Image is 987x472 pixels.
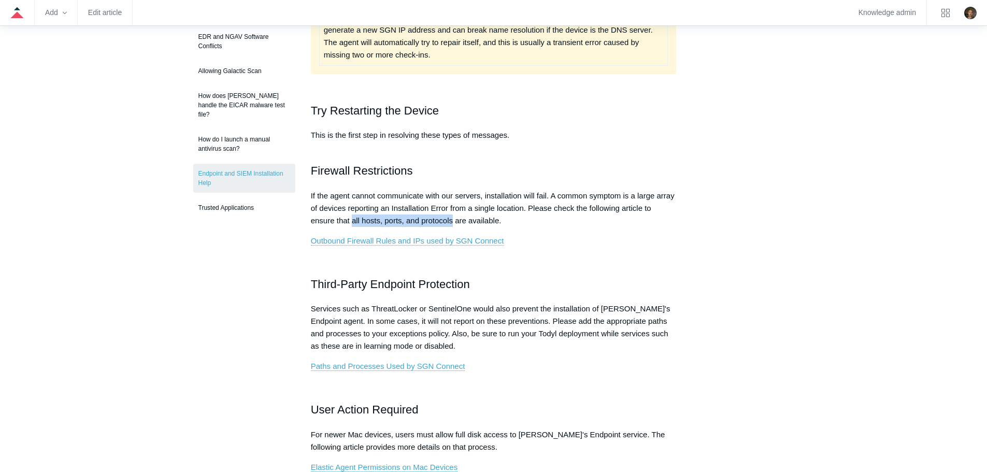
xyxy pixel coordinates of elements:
a: Knowledge admin [859,10,916,16]
h2: User Action Required [311,401,677,419]
h2: Try Restarting the Device [311,102,677,120]
a: EDR and NGAV Software Conflicts [193,27,295,56]
a: Edit article [88,10,122,16]
p: Services such as ThreatLocker or SentinelOne would also prevent the installation of [PERSON_NAME]... [311,303,677,352]
a: Outbound Firewall Rules and IPs used by SGN Connect [311,236,504,246]
p: For newer Mac devices, users must allow full disk access to [PERSON_NAME]'s Endpoint service. The... [311,428,677,453]
a: How does [PERSON_NAME] handle the EICAR malware test file? [193,86,295,124]
td: Reinstalling the agent will generate a new SGN IP address and can break name resolution if the de... [319,7,668,65]
a: Endpoint and SIEM Installation Help [193,164,295,193]
zd-hc-trigger: Click your profile icon to open the profile menu [964,7,977,19]
a: Paths and Processes Used by SGN Connect [311,362,465,371]
img: user avatar [964,7,977,19]
a: Elastic Agent Permissions on Mac Devices [311,463,457,472]
a: Allowing Galactic Scan [193,61,295,81]
p: If the agent cannot communicate with our servers, installation will fail. A common symptom is a l... [311,190,677,227]
p: This is the first step in resolving these types of messages. [311,129,677,154]
h2: Third-Party Endpoint Protection [311,275,677,293]
zd-hc-trigger: Add [45,10,67,16]
a: Trusted Applications [193,198,295,218]
a: How do I launch a manual antivirus scan? [193,130,295,159]
h2: Firewall Restrictions [311,162,677,180]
